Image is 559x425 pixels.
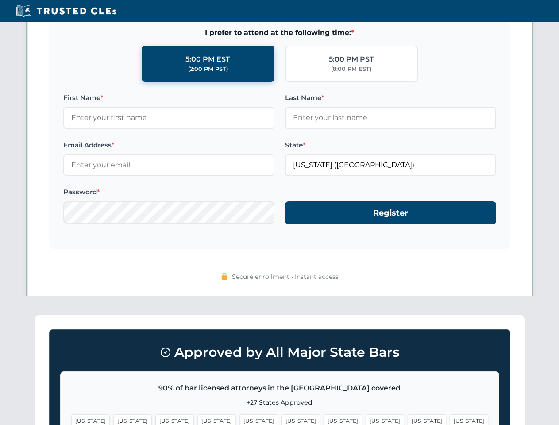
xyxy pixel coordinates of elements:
[63,27,496,39] span: I prefer to attend at the following time:
[71,398,488,407] p: +27 States Approved
[63,93,274,103] label: First Name
[285,201,496,225] button: Register
[63,107,274,129] input: Enter your first name
[329,54,374,65] div: 5:00 PM PST
[63,187,274,197] label: Password
[285,107,496,129] input: Enter your last name
[188,65,228,73] div: (2:00 PM PST)
[285,93,496,103] label: Last Name
[60,340,499,364] h3: Approved by All Major State Bars
[221,273,228,280] img: 🔒
[331,65,371,73] div: (8:00 PM EST)
[63,140,274,151] label: Email Address
[63,154,274,176] input: Enter your email
[71,382,488,394] p: 90% of bar licensed attorneys in the [GEOGRAPHIC_DATA] covered
[285,154,496,176] input: Washington (WA)
[185,54,230,65] div: 5:00 PM EST
[285,140,496,151] label: State
[13,4,119,18] img: Trusted CLEs
[232,272,339,282] span: Secure enrollment • Instant access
